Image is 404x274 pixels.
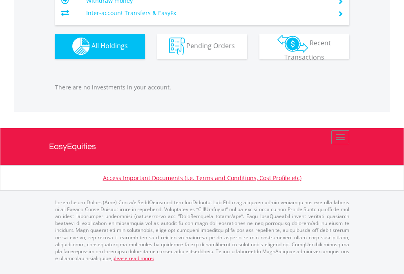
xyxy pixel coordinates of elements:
[277,35,308,53] img: transactions-zar-wht.png
[72,38,90,55] img: holdings-wht.png
[55,34,145,59] button: All Holdings
[49,128,355,165] a: EasyEquities
[186,41,235,50] span: Pending Orders
[284,38,331,62] span: Recent Transactions
[55,83,349,91] p: There are no investments in your account.
[259,34,349,59] button: Recent Transactions
[55,199,349,262] p: Lorem Ipsum Dolors (Ame) Con a/e SeddOeiusmod tem InciDiduntut Lab Etd mag aliquaen admin veniamq...
[86,7,328,19] td: Inter-account Transfers & EasyFx
[92,41,128,50] span: All Holdings
[103,174,301,182] a: Access Important Documents (i.e. Terms and Conditions, Cost Profile etc)
[169,38,185,55] img: pending_instructions-wht.png
[112,255,154,262] a: please read more:
[157,34,247,59] button: Pending Orders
